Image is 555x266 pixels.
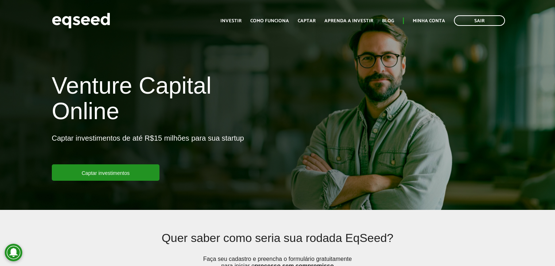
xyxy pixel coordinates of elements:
a: Blog [382,19,394,23]
p: Captar investimentos de até R$15 milhões para sua startup [52,134,244,164]
a: Aprenda a investir [324,19,373,23]
a: Captar investimentos [52,164,160,181]
a: Investir [220,19,242,23]
h1: Venture Capital Online [52,73,272,128]
img: EqSeed [52,11,110,30]
a: Como funciona [250,19,289,23]
a: Minha conta [413,19,445,23]
a: Captar [298,19,316,23]
h2: Quer saber como seria sua rodada EqSeed? [98,232,457,255]
a: Sair [454,15,505,26]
